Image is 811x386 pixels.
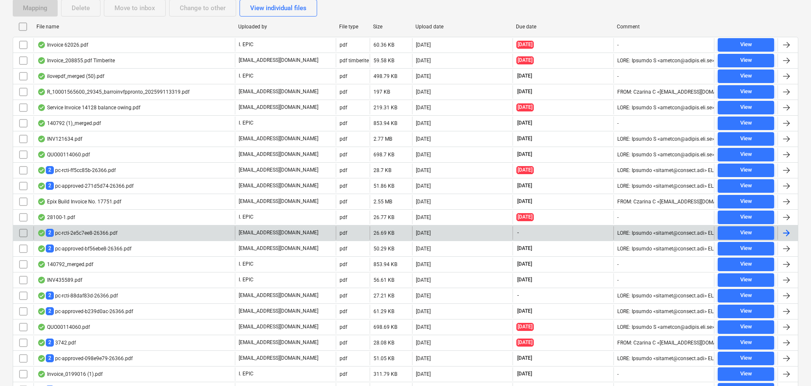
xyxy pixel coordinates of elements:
div: View [740,165,752,175]
button: View [718,289,774,303]
span: 2 [46,182,54,190]
button: View [718,367,774,381]
div: 28.08 KB [373,340,394,346]
div: pdf [340,246,347,252]
span: [DATE] [516,103,534,111]
div: View [740,228,752,238]
div: View [740,150,752,159]
div: 56.61 KB [373,277,394,283]
div: 51.05 KB [373,355,394,361]
span: [DATE] [516,323,534,331]
div: 50.29 KB [373,246,394,252]
div: QUO00114060.pdf [37,151,90,158]
div: [DATE] [416,246,431,252]
button: View [718,305,774,318]
div: [DATE] [416,105,431,111]
div: - [617,120,619,126]
span: [DATE] [516,339,534,347]
p: I. EPIC [239,261,254,268]
div: 698.69 KB [373,324,397,330]
div: OCR finished [37,214,46,221]
div: OCR finished [37,277,46,283]
button: View [718,226,774,240]
iframe: Chat Widget [769,345,811,386]
div: 853.94 KB [373,261,397,267]
span: [DATE] [516,56,534,64]
div: QUO00114060.pdf [37,324,90,330]
div: File name [36,24,231,30]
div: Upload date [415,24,510,30]
div: [DATE] [416,355,431,361]
div: pc-approved-bf56ebe8-26366.pdf [37,244,131,253]
div: [DATE] [416,152,431,158]
div: [DATE] [416,261,431,267]
div: 27.21 KB [373,293,394,299]
span: [DATE] [516,72,533,80]
span: [DATE] [516,308,533,315]
button: View [718,101,774,114]
p: [EMAIL_ADDRESS][DOMAIN_NAME] [239,182,318,189]
div: [DATE] [416,324,431,330]
button: View [718,179,774,193]
div: 219.31 KB [373,105,397,111]
span: [DATE] [516,370,533,378]
p: [EMAIL_ADDRESS][DOMAIN_NAME] [239,355,318,362]
div: View [740,244,752,253]
div: OCR finished [37,73,46,80]
p: [EMAIL_ADDRESS][DOMAIN_NAME] [239,57,318,64]
span: 2 [46,244,54,253]
div: pdf [340,199,347,205]
div: pdf timberite [340,58,369,64]
p: I. EPIC [239,119,254,127]
p: I. EPIC [239,72,254,80]
div: 28.7 KB [373,167,391,173]
span: [DATE] [516,198,533,205]
p: [EMAIL_ADDRESS][DOMAIN_NAME] [239,167,318,174]
div: pdf [340,42,347,48]
div: 60.36 KB [373,42,394,48]
div: pdf [340,167,347,173]
p: [EMAIL_ADDRESS][DOMAIN_NAME] [239,323,318,330]
div: 853.94 KB [373,120,397,126]
div: View [740,322,752,332]
div: [DATE] [416,277,431,283]
p: [EMAIL_ADDRESS][DOMAIN_NAME] [239,339,318,346]
div: View [740,118,752,128]
span: 2 [46,354,54,362]
div: View [740,306,752,316]
div: pc-approved-b239d0ac-26366.pdf [37,307,133,315]
div: [DATE] [416,230,431,236]
div: [DATE] [416,183,431,189]
p: I. EPIC [239,370,254,378]
div: OCR finished [37,183,46,189]
div: [DATE] [416,199,431,205]
span: 2 [46,292,54,300]
div: View [740,71,752,81]
span: [DATE] [516,151,533,158]
p: [EMAIL_ADDRESS][DOMAIN_NAME] [239,292,318,299]
div: - [617,261,619,267]
span: [DATE] [516,261,533,268]
p: [EMAIL_ADDRESS][DOMAIN_NAME] [239,308,318,315]
span: - [516,292,520,299]
button: View [718,336,774,350]
span: [DATE] [516,119,533,127]
div: Due date [516,24,610,30]
div: R_10001565600_29345_barroinvfppronto_202599113319.pdf [37,89,190,95]
button: View [718,320,774,334]
div: OCR finished [37,167,46,174]
div: View [740,40,752,50]
div: pdf [340,136,347,142]
div: OCR finished [37,308,46,315]
div: [DATE] [416,136,431,142]
div: View [740,181,752,191]
div: OCR finished [37,230,46,236]
div: INV435589.pdf [37,277,82,283]
div: pc-rcti-ff5cc85b-26366.pdf [37,166,116,174]
div: OCR finished [37,355,46,362]
div: 140792 (1)_merged.pdf [37,120,101,127]
div: Size [373,24,409,30]
div: pdf [340,230,347,236]
div: OCR finished [37,42,46,48]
